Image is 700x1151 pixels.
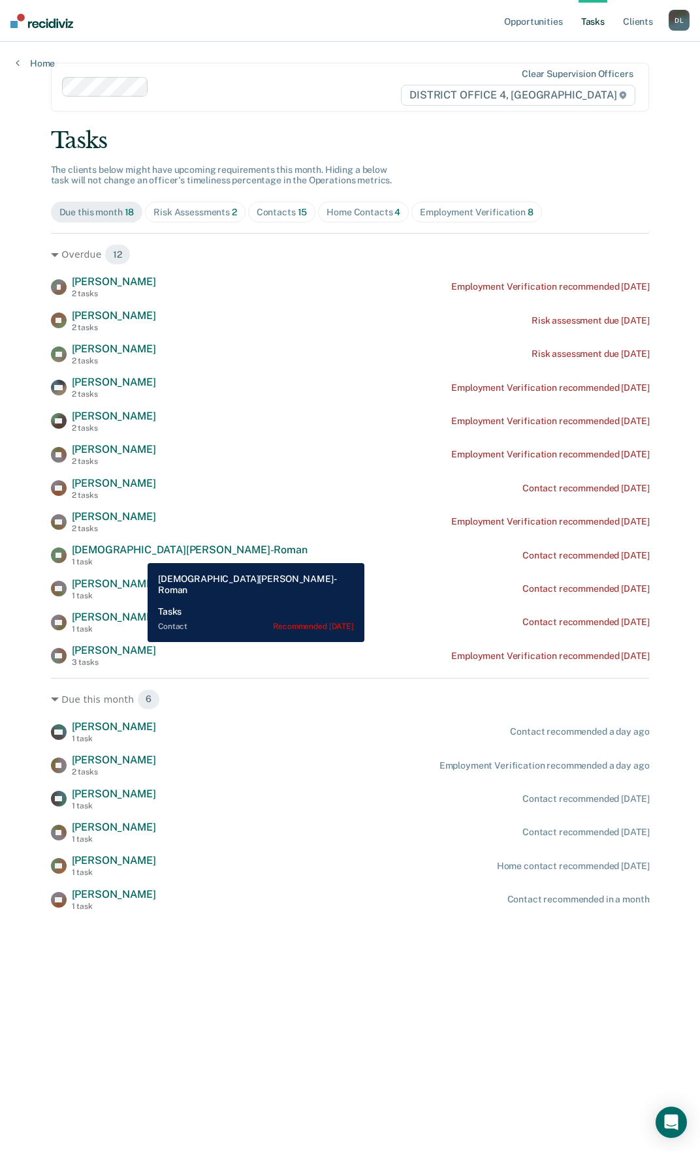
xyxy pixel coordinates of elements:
[72,457,156,466] div: 2 tasks
[401,85,635,106] span: DISTRICT OFFICE 4, [GEOGRAPHIC_DATA]
[137,689,160,710] span: 6
[507,894,650,905] div: Contact recommended in a month
[72,788,156,800] span: [PERSON_NAME]
[72,821,156,833] span: [PERSON_NAME]
[125,207,135,217] span: 18
[522,793,649,805] div: Contact recommended [DATE]
[451,281,649,292] div: Employment Verification recommended [DATE]
[232,207,237,217] span: 2
[72,888,156,900] span: [PERSON_NAME]
[72,801,156,810] div: 1 task
[522,550,649,561] div: Contact recommended [DATE]
[532,315,649,326] div: Risk assessment due [DATE]
[72,624,156,634] div: 1 task
[451,651,649,662] div: Employment Verification recommended [DATE]
[72,410,156,422] span: [PERSON_NAME]
[72,734,156,743] div: 1 task
[451,416,649,427] div: Employment Verification recommended [DATE]
[72,323,156,332] div: 2 tasks
[59,207,135,218] div: Due this month
[72,423,156,433] div: 2 tasks
[72,557,308,566] div: 1 task
[104,244,131,265] span: 12
[522,827,649,838] div: Contact recommended [DATE]
[72,275,156,288] span: [PERSON_NAME]
[451,449,649,460] div: Employment Verification recommended [DATE]
[669,10,690,31] button: DL
[72,544,308,556] span: [DEMOGRAPHIC_DATA][PERSON_NAME]-Roman
[153,207,237,218] div: Risk Assessments
[532,348,649,360] div: Risk assessment due [DATE]
[420,207,533,218] div: Employment Verification
[451,382,649,393] div: Employment Verification recommended [DATE]
[72,835,156,844] div: 1 task
[51,244,650,265] div: Overdue 12
[72,658,156,667] div: 3 tasks
[72,443,156,455] span: [PERSON_NAME]
[72,577,156,590] span: [PERSON_NAME]
[439,760,650,771] div: Employment Verification recommended a day ago
[10,14,73,28] img: Recidiviz
[522,483,649,494] div: Contact recommended [DATE]
[51,164,392,186] span: The clients below might have upcoming requirements this month. Hiding a below task will not chang...
[72,510,156,523] span: [PERSON_NAME]
[522,583,649,594] div: Contact recommended [DATE]
[51,689,650,710] div: Due this month 6
[51,127,650,154] div: Tasks
[72,491,156,500] div: 2 tasks
[72,309,156,322] span: [PERSON_NAME]
[257,207,308,218] div: Contacts
[72,390,156,399] div: 2 tasks
[522,69,633,80] div: Clear supervision officers
[522,617,649,628] div: Contact recommended [DATE]
[72,376,156,388] span: [PERSON_NAME]
[656,1107,687,1138] div: Open Intercom Messenger
[72,644,156,656] span: [PERSON_NAME]
[326,207,400,218] div: Home Contacts
[72,591,156,600] div: 1 task
[528,207,533,217] span: 8
[72,289,156,298] div: 2 tasks
[72,767,156,776] div: 2 tasks
[72,524,156,533] div: 2 tasks
[497,861,650,872] div: Home contact recommended [DATE]
[451,516,649,527] div: Employment Verification recommended [DATE]
[72,854,156,867] span: [PERSON_NAME]
[669,10,690,31] div: D L
[72,343,156,355] span: [PERSON_NAME]
[72,356,156,365] div: 2 tasks
[72,720,156,733] span: [PERSON_NAME]
[394,207,400,217] span: 4
[72,902,156,911] div: 1 task
[72,477,156,489] span: [PERSON_NAME]
[72,754,156,766] span: [PERSON_NAME]
[298,207,308,217] span: 15
[72,611,156,623] span: [PERSON_NAME]
[16,57,55,69] a: Home
[510,726,649,737] div: Contact recommended a day ago
[72,868,156,877] div: 1 task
